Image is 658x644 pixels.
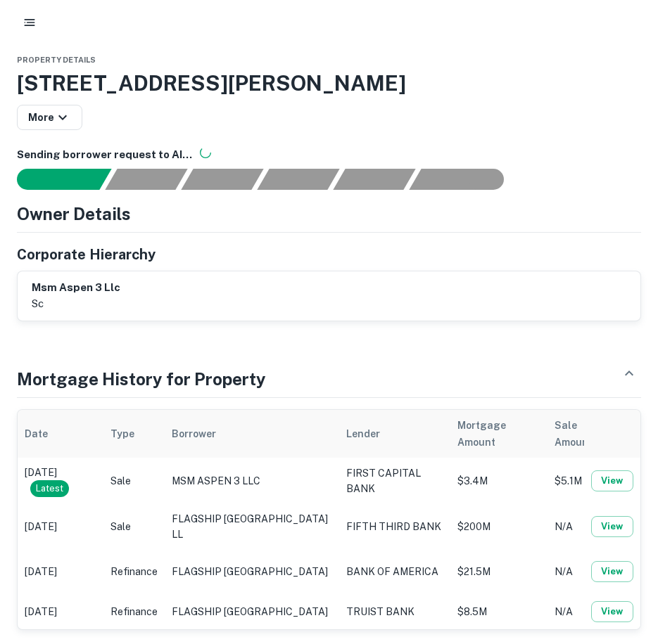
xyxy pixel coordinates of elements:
h4: Mortgage History for Property [17,366,266,392]
button: More [17,105,82,130]
button: View [591,516,633,537]
th: Type [103,410,165,458]
p: sc [32,295,120,312]
td: Refinance [103,594,165,629]
td: FLAGSHIP [GEOGRAPHIC_DATA] LL [165,504,339,549]
td: FLAGSHIP [GEOGRAPHIC_DATA] [165,594,339,629]
td: Refinance [103,549,165,594]
th: Date [18,410,103,458]
h3: [STREET_ADDRESS][PERSON_NAME] [17,67,641,99]
td: TRUIST BANK [339,594,450,629]
td: Sale [103,458,165,504]
h6: Sending borrower request to AI... [17,147,641,163]
td: FIRST CAPITAL BANK [339,458,450,504]
td: $3.4M [450,458,548,504]
iframe: Chat Widget [588,532,658,599]
td: FLAGSHIP [GEOGRAPHIC_DATA] [165,549,339,594]
td: $5.1M [548,458,621,504]
td: $21.5M [450,549,548,594]
td: BANK OF AMERICA [339,549,450,594]
th: Sale Amount [548,410,621,458]
td: [DATE] [18,504,103,549]
button: View [591,470,633,491]
h4: Owner Details [17,201,131,226]
td: [DATE] [18,549,103,594]
h5: Corporate Hierarchy [17,244,156,265]
span: Property Details [17,56,96,64]
td: FIFTH THIRD BANK [339,504,450,549]
div: AI fulfillment process complete. [410,169,521,190]
td: Sale [103,504,165,549]
td: $200M [450,504,548,549]
div: Documents found, AI parsing details... [181,169,263,190]
div: Principals found, AI now looking for contact information... [257,169,339,190]
td: [DATE] [18,458,103,504]
td: [DATE] [18,594,103,629]
td: N/A [548,594,621,629]
td: $8.5M [450,594,548,629]
td: N/A [548,549,621,594]
th: Lender [339,410,450,458]
button: View [591,601,633,622]
h6: msm aspen 3 llc [32,280,120,296]
div: Your request is received and processing... [105,169,187,190]
th: Mortgage Amount [450,410,548,458]
th: Borrower [165,410,339,458]
td: N/A [548,504,621,549]
span: Latest [30,482,69,496]
div: Principals found, still searching for contact information. This may take time... [333,169,415,190]
td: MSM ASPEN 3 LLC [165,458,339,504]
